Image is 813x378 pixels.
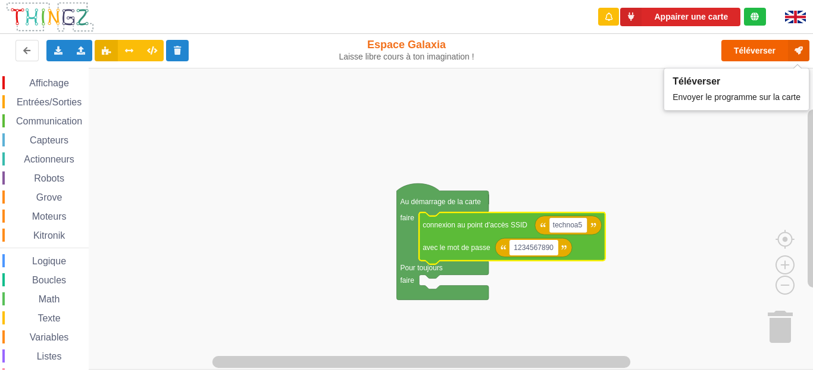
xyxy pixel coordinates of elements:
text: Pour toujours [401,264,443,272]
div: Espace Galaxia [337,38,475,62]
span: Boucles [30,275,68,285]
span: Variables [28,332,71,342]
div: Envoyer le programme sur la carte [673,87,801,103]
text: avec le mot de passe [423,243,490,252]
button: Téléverser [721,40,809,61]
button: Appairer une carte [620,8,740,26]
span: Math [37,294,62,304]
span: Entrées/Sorties [15,97,83,107]
text: faire [401,276,415,285]
span: Affichage [27,78,70,88]
span: Listes [35,351,64,361]
span: Actionneurs [22,154,76,164]
text: connexion au point d'accès SSID [423,221,527,229]
div: Tu es connecté au serveur de création de Thingz [744,8,766,26]
text: Au démarrage de la carte [401,198,481,206]
img: gb.png [785,11,806,23]
span: Logique [30,256,68,266]
span: Texte [36,313,62,323]
div: Laisse libre cours à ton imagination ! [337,52,475,62]
span: Kitronik [32,230,67,240]
img: thingz_logo.png [5,1,95,33]
span: Capteurs [28,135,70,145]
text: faire [401,214,415,222]
span: Communication [14,116,84,126]
span: Moteurs [30,211,68,221]
text: technoa5 [553,221,583,229]
div: Téléverser [673,76,801,87]
span: Robots [32,173,66,183]
span: Grove [35,192,64,202]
